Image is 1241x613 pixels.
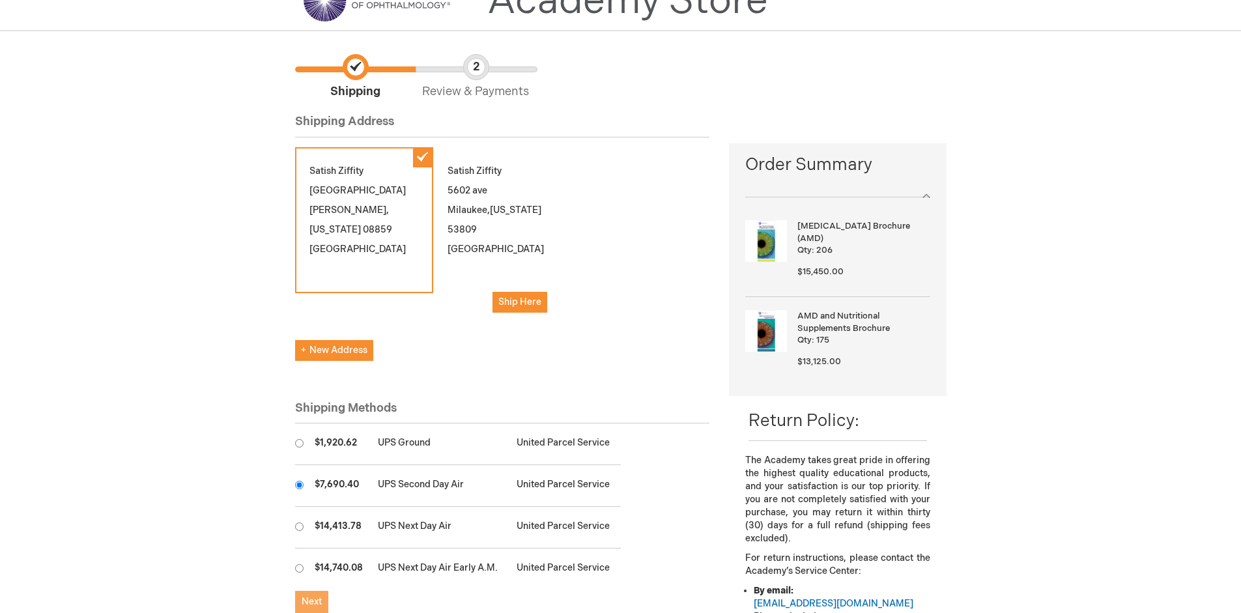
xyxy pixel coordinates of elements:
[315,437,357,448] span: $1,920.62
[386,205,389,216] span: ,
[745,454,930,545] p: The Academy takes great pride in offering the highest quality educational products, and your sati...
[490,205,541,216] span: [US_STATE]
[416,54,536,100] span: Review & Payments
[371,507,509,549] td: UPS Next Day Air
[315,520,362,532] span: $14,413.78
[816,335,829,345] span: 175
[510,423,621,465] td: United Parcel Service
[295,400,710,424] div: Shipping Methods
[295,340,373,361] button: New Address
[492,292,547,313] button: Ship Here
[295,54,416,100] span: Shipping
[745,220,787,262] img: Age-Related Macular Degeneration Brochure (AMD)
[498,296,541,307] span: Ship Here
[797,335,812,345] span: Qty
[433,147,571,327] div: Satish Ziffity 5602 ave Milaukee 53809 [GEOGRAPHIC_DATA]
[371,423,509,465] td: UPS Ground
[371,465,509,507] td: UPS Second Day Air
[745,552,930,578] p: For return instructions, please contact the Academy’s Service Center:
[371,549,509,590] td: UPS Next Day Air Early A.M.
[309,224,361,235] span: [US_STATE]
[315,479,359,490] span: $7,690.40
[315,562,363,573] span: $14,740.08
[745,153,930,184] span: Order Summary
[510,465,621,507] td: United Parcel Service
[797,310,926,334] strong: AMD and Nutritional Supplements Brochure
[745,310,787,352] img: AMD and Nutritional Supplements Brochure
[797,220,926,244] strong: [MEDICAL_DATA] Brochure (AMD)
[487,205,490,216] span: ,
[816,245,833,255] span: 206
[749,411,859,431] span: Return Policy:
[797,266,844,277] span: $15,450.00
[301,345,367,356] span: New Address
[754,598,913,609] a: [EMAIL_ADDRESS][DOMAIN_NAME]
[295,113,710,137] div: Shipping Address
[295,147,433,293] div: Satish Ziffity [GEOGRAPHIC_DATA] [PERSON_NAME] 08859 [GEOGRAPHIC_DATA]
[797,356,841,367] span: $13,125.00
[510,549,621,590] td: United Parcel Service
[797,245,812,255] span: Qty
[510,507,621,549] td: United Parcel Service
[754,585,793,596] strong: By email:
[302,596,322,607] span: Next
[295,591,328,613] button: Next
